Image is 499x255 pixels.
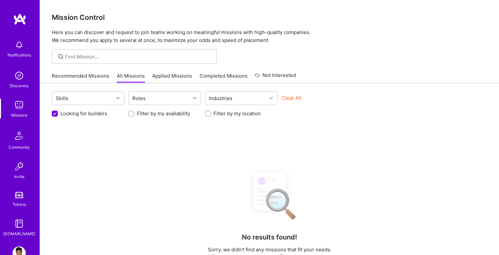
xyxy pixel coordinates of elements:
img: discovery [13,69,26,82]
div: Missions [11,112,27,119]
div: Discovery [10,82,29,89]
img: Invite [13,160,26,173]
a: All Missions [117,72,145,83]
label: Looking for builders [60,110,107,117]
i: icon Chevron [116,96,120,100]
label: Filter by my availability [137,110,190,117]
div: Tokens [13,201,26,208]
div: [DOMAIN_NAME] [3,230,35,237]
img: Community [11,128,27,144]
i: icon Chevron [270,96,273,100]
i: icon Chevron [193,96,196,100]
h4: No results found! [242,233,297,241]
div: Roles [131,93,147,103]
a: Recommended Missions [52,72,109,83]
a: Applied Missions [152,72,192,83]
div: Skills [54,93,70,103]
h3: Mission Control [52,13,487,21]
div: Industries [207,93,234,103]
label: Filter by my location [214,110,261,117]
img: logo [13,13,26,25]
p: Sorry, we didn't find any missions that fit your needs. [208,246,331,253]
img: guide book [13,217,26,230]
i: icon SearchGrey [57,53,65,60]
img: tokens [15,192,23,198]
a: Completed Missions [200,72,248,83]
input: Find Mission... [65,53,212,60]
div: Community [9,144,30,151]
a: Not Interested [255,71,296,83]
p: Here you can discover and request to join teams working on meaningful missions with high-quality ... [52,28,487,44]
button: Clear All [282,94,301,101]
img: No Results [242,166,298,224]
img: bell [13,38,26,52]
img: teamwork [13,98,26,112]
div: Invite [14,173,24,180]
div: Notifications [8,52,31,58]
